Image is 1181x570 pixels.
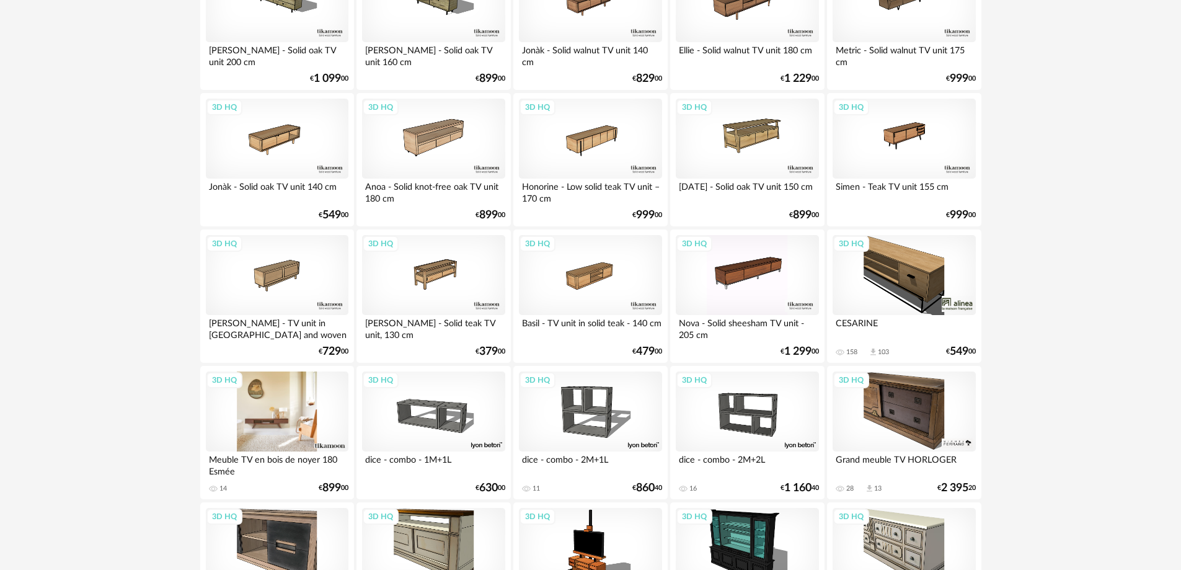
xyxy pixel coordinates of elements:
[362,315,505,340] div: [PERSON_NAME] - Solid teak TV unit, 130 cm
[878,348,889,357] div: 103
[636,211,655,220] span: 999
[475,347,505,356] div: € 00
[632,74,662,83] div: € 00
[789,211,819,220] div: € 00
[632,347,662,356] div: € 00
[322,347,341,356] span: 729
[676,99,712,115] div: 3D HQ
[475,74,505,83] div: € 00
[479,484,498,492] span: 630
[784,484,812,492] span: 1 160
[950,211,968,220] span: 999
[206,42,348,67] div: [PERSON_NAME] - Solid oak TV unit 200 cm
[519,179,661,203] div: Honorine - Low solid teak TV unit – 170 cm
[676,452,818,476] div: dice - combo - 2M+2L
[475,484,505,492] div: € 00
[356,93,510,227] a: 3D HQ Anoa - Solid knot-free oak TV unit 180 cm €89900
[946,211,976,220] div: € 00
[833,42,975,67] div: Metric - Solid walnut TV unit 175 cm
[632,211,662,220] div: € 00
[827,366,981,500] a: 3D HQ Grand meuble TV HORLOGER 28 Download icon 13 €2 39520
[781,74,819,83] div: € 00
[356,229,510,363] a: 3D HQ [PERSON_NAME] - Solid teak TV unit, 130 cm €37900
[833,236,869,252] div: 3D HQ
[833,99,869,115] div: 3D HQ
[833,509,869,525] div: 3D HQ
[319,211,348,220] div: € 00
[950,347,968,356] span: 549
[846,348,857,357] div: 158
[479,211,498,220] span: 899
[846,484,854,493] div: 28
[479,74,498,83] span: 899
[206,372,242,388] div: 3D HQ
[833,315,975,340] div: CESARINE
[200,93,354,227] a: 3D HQ Jonàk - Solid oak TV unit 140 cm €54900
[636,484,655,492] span: 860
[676,372,712,388] div: 3D HQ
[362,42,505,67] div: [PERSON_NAME] - Solid oak TV unit 160 cm
[519,315,661,340] div: Basil - TV unit in solid teak - 140 cm
[941,484,968,492] span: 2 395
[533,484,540,493] div: 11
[513,229,667,363] a: 3D HQ Basil - TV unit in solid teak - 140 cm €47900
[636,347,655,356] span: 479
[869,347,878,357] span: Download icon
[520,509,555,525] div: 3D HQ
[206,315,348,340] div: [PERSON_NAME] - TV unit in [GEOGRAPHIC_DATA] and woven cane, 140 cm
[206,99,242,115] div: 3D HQ
[793,211,812,220] span: 899
[319,484,348,492] div: € 00
[363,372,399,388] div: 3D HQ
[206,452,348,476] div: Meuble TV en bois de noyer 180 Esmée
[362,179,505,203] div: Anoa - Solid knot-free oak TV unit 180 cm
[676,509,712,525] div: 3D HQ
[519,42,661,67] div: Jonàk - Solid walnut TV unit 140 cm
[781,484,819,492] div: € 40
[950,74,968,83] span: 999
[319,347,348,356] div: € 00
[833,179,975,203] div: Simen - Teak TV unit 155 cm
[781,347,819,356] div: € 00
[475,211,505,220] div: € 00
[636,74,655,83] span: 829
[363,99,399,115] div: 3D HQ
[479,347,498,356] span: 379
[206,509,242,525] div: 3D HQ
[520,99,555,115] div: 3D HQ
[519,452,661,476] div: dice - combo - 2M+1L
[322,211,341,220] span: 549
[322,484,341,492] span: 899
[363,509,399,525] div: 3D HQ
[520,236,555,252] div: 3D HQ
[670,93,824,227] a: 3D HQ [DATE] - Solid oak TV unit 150 cm €89900
[513,366,667,500] a: 3D HQ dice - combo - 2M+1L 11 €86040
[362,452,505,476] div: dice - combo - 1M+1L
[937,484,976,492] div: € 20
[784,347,812,356] span: 1 299
[827,229,981,363] a: 3D HQ CESARINE 158 Download icon 103 €54900
[356,366,510,500] a: 3D HQ dice - combo - 1M+1L €63000
[206,179,348,203] div: Jonàk - Solid oak TV unit 140 cm
[310,74,348,83] div: € 00
[520,372,555,388] div: 3D HQ
[363,236,399,252] div: 3D HQ
[676,42,818,67] div: Ellie - Solid walnut TV unit 180 cm
[865,484,874,493] span: Download icon
[200,229,354,363] a: 3D HQ [PERSON_NAME] - TV unit in [GEOGRAPHIC_DATA] and woven cane, 140 cm €72900
[833,452,975,476] div: Grand meuble TV HORLOGER
[219,484,227,493] div: 14
[827,93,981,227] a: 3D HQ Simen - Teak TV unit 155 cm €99900
[946,74,976,83] div: € 00
[676,236,712,252] div: 3D HQ
[874,484,882,493] div: 13
[784,74,812,83] span: 1 229
[632,484,662,492] div: € 40
[206,236,242,252] div: 3D HQ
[670,229,824,363] a: 3D HQ Nova - Solid sheesham TV unit - 205 cm €1 29900
[676,179,818,203] div: [DATE] - Solid oak TV unit 150 cm
[670,366,824,500] a: 3D HQ dice - combo - 2M+2L 16 €1 16040
[200,366,354,500] a: 3D HQ Meuble TV en bois de noyer 180 Esmée 14 €89900
[314,74,341,83] span: 1 099
[689,484,697,493] div: 16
